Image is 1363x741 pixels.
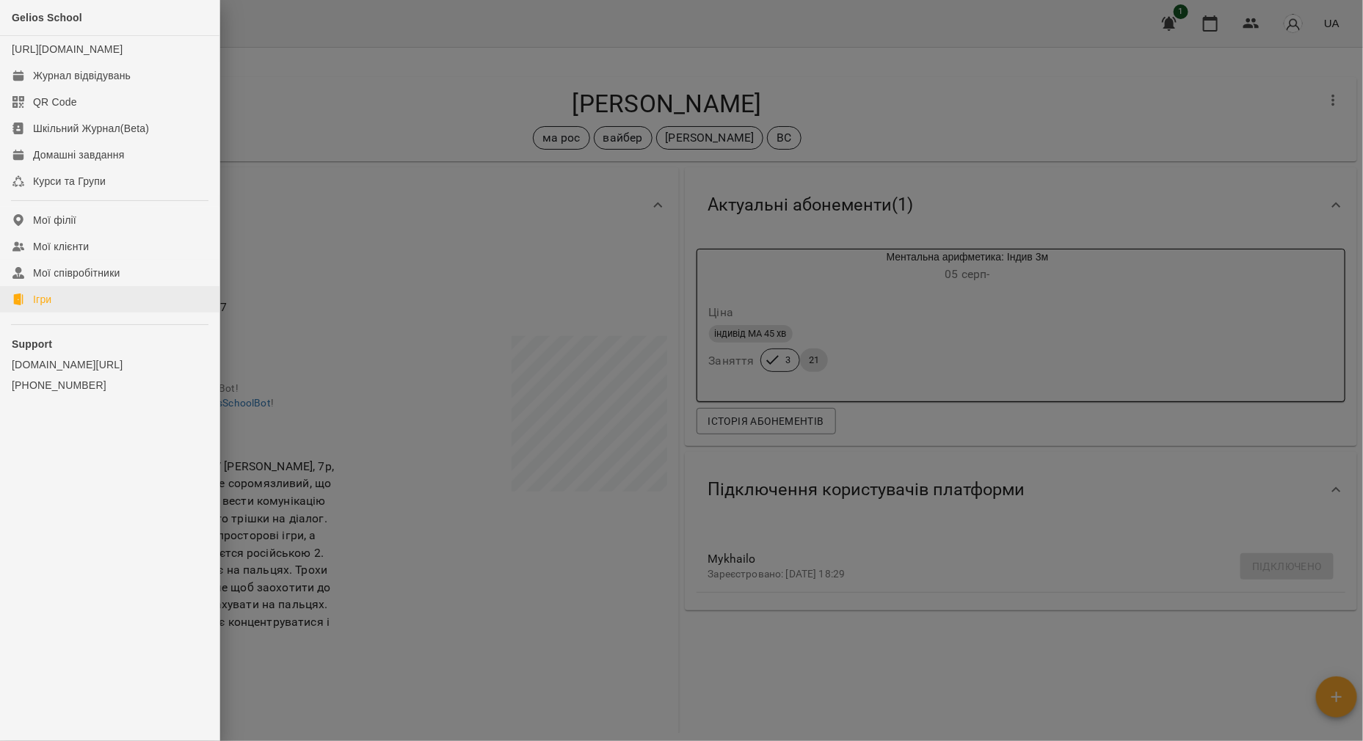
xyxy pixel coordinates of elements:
[33,121,149,136] div: Шкільний Журнал(Beta)
[33,213,76,227] div: Мої філії
[33,174,106,189] div: Курси та Групи
[33,292,51,307] div: Ігри
[33,68,131,83] div: Журнал відвідувань
[33,95,77,109] div: QR Code
[33,266,120,280] div: Мої співробітники
[12,337,208,351] p: Support
[12,357,208,372] a: [DOMAIN_NAME][URL]
[33,147,124,162] div: Домашні завдання
[12,43,123,55] a: [URL][DOMAIN_NAME]
[12,378,208,393] a: [PHONE_NUMBER]
[12,12,82,23] span: Gelios School
[33,239,89,254] div: Мої клієнти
